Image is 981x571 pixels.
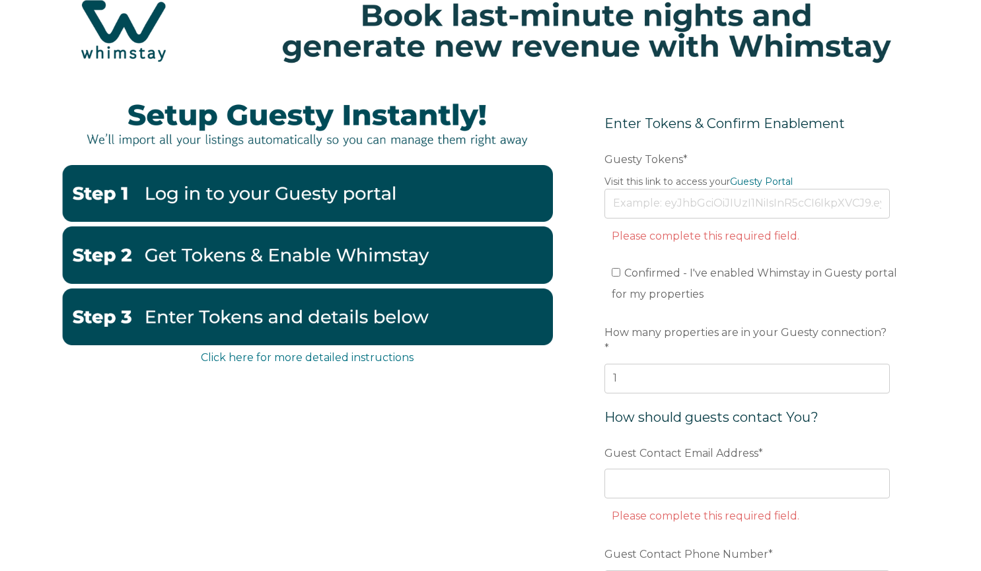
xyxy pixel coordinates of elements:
img: Guestystep1-2 [61,165,553,222]
a: Click here for more detailed instructions [201,351,414,364]
a: Guesty Portal [730,176,793,187]
img: instantlyguesty [61,86,553,160]
label: Please complete this required field. [612,230,799,242]
span: How should guests contact You? [604,409,818,425]
img: GuestyTokensandenable [61,226,553,283]
input: Confirmed - I've enabled Whimstay in Guesty portal for my properties [612,268,620,277]
label: Please complete this required field. [612,510,799,522]
span: Guest Contact Email Address [604,443,758,463]
span: Enter Tokens & Confirm Enablement [604,116,845,131]
input: Example: eyJhbGciOiJIUzI1NiIsInR5cCI6IkpXVCJ9.eyJ0b2tlbklkIjoiNjQ2NjA0ODdiNWE1Njg1NzkyMGNjYThkIiw... [604,189,890,218]
img: EnterbelowGuesty [61,288,553,345]
span: How many properties are in your Guesty connection? [604,322,887,343]
span: Guesty Tokens [604,149,683,170]
span: Confirmed - I've enabled Whimstay in Guesty portal for my properties [612,267,897,300]
span: Guest Contact Phone Number [604,544,768,564]
legend: Visit this link to access your [604,175,890,189]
